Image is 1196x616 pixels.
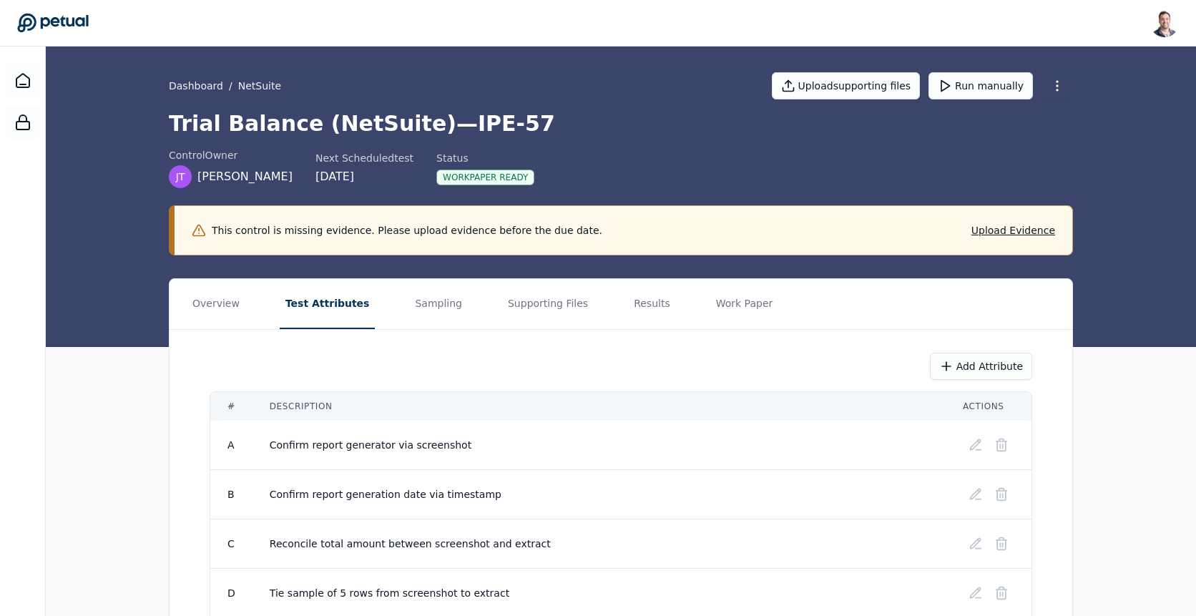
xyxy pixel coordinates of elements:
[1150,9,1179,37] img: Snir Kodesh
[409,279,468,329] button: Sampling
[971,223,1055,238] button: Upload Evidence
[227,439,235,451] span: A
[6,64,40,98] a: Dashboard
[187,279,245,329] button: Overview
[227,587,235,599] span: D
[169,79,223,93] a: Dashboard
[928,72,1033,99] button: Run manually
[197,168,293,185] span: [PERSON_NAME]
[227,538,235,549] span: C
[170,279,1072,329] nav: Tabs
[280,279,376,329] button: Test Attributes
[989,432,1014,458] button: Delete test attribute
[963,432,989,458] button: Edit test attribute
[210,392,253,421] th: #
[315,151,413,165] div: Next Scheduled test
[238,79,281,93] button: NetSuite
[963,580,989,606] button: Edit test attribute
[989,531,1014,557] button: Delete test attribute
[6,105,40,140] a: SOC
[270,538,551,549] span: Reconcile total amount between screenshot and extract
[227,489,235,500] span: B
[989,580,1014,606] button: Delete test attribute
[989,481,1014,507] button: Delete test attribute
[963,481,989,507] button: Edit test attribute
[930,353,1032,380] button: Add Attribute
[176,170,185,184] span: JT
[963,531,989,557] button: Edit test attribute
[17,13,89,33] a: Go to Dashboard
[270,439,471,451] span: Confirm report generator via screenshot
[436,151,534,165] div: Status
[628,279,676,329] button: Results
[169,148,293,162] div: control Owner
[502,279,594,329] button: Supporting Files
[436,170,534,185] div: Workpaper Ready
[772,72,921,99] button: Uploadsupporting files
[270,587,509,599] span: Tie sample of 5 rows from screenshot to extract
[946,392,1031,421] th: Actions
[253,392,946,421] th: Description
[315,168,413,185] div: [DATE]
[169,79,281,93] div: /
[710,279,779,329] button: Work Paper
[169,111,1073,137] h1: Trial Balance (NetSuite) — IPE-57
[212,223,602,238] p: This control is missing evidence. Please upload evidence before the due date.
[270,489,501,500] span: Confirm report generation date via timestamp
